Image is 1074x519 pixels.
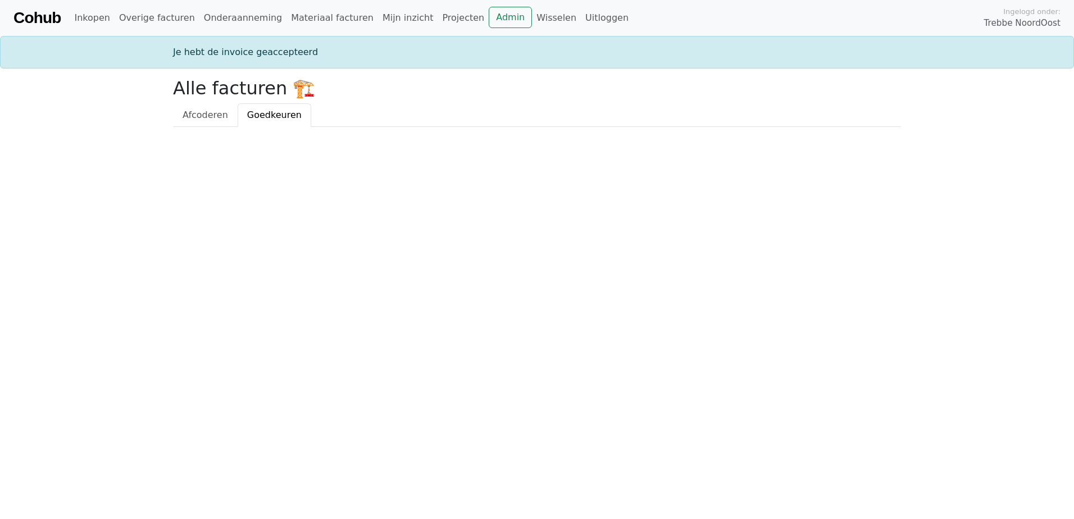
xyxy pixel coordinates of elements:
a: Uitloggen [581,7,633,29]
div: Je hebt de invoice geaccepteerd [166,45,908,59]
a: Goedkeuren [238,103,311,127]
a: Afcoderen [173,103,238,127]
a: Admin [489,7,532,28]
span: Trebbe NoordOost [984,17,1061,30]
span: Goedkeuren [247,110,302,120]
a: Onderaanneming [199,7,286,29]
a: Projecten [438,7,489,29]
a: Materiaal facturen [286,7,378,29]
a: Wisselen [532,7,581,29]
span: Ingelogd onder: [1003,6,1061,17]
span: Afcoderen [183,110,228,120]
h2: Alle facturen 🏗️ [173,78,901,99]
a: Mijn inzicht [378,7,438,29]
a: Inkopen [70,7,114,29]
a: Overige facturen [115,7,199,29]
a: Cohub [13,4,61,31]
